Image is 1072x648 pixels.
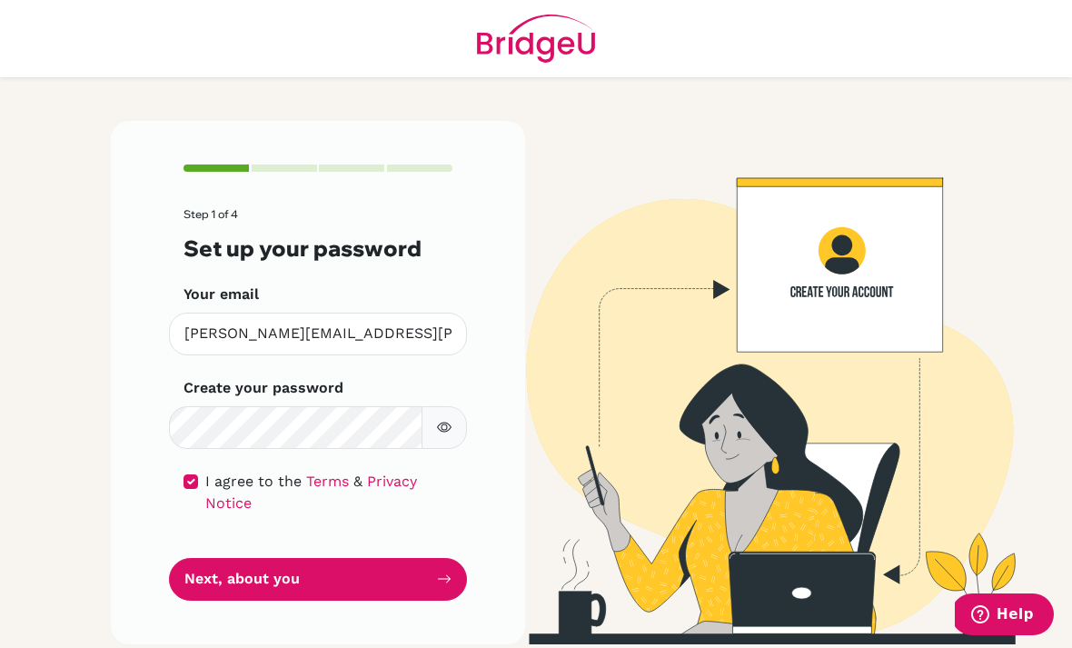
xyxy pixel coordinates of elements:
iframe: Opens a widget where you can find more information [955,593,1054,639]
span: & [353,473,362,490]
a: Terms [306,473,349,490]
label: Create your password [184,377,343,399]
a: Privacy Notice [205,473,417,512]
button: Next, about you [169,558,467,601]
label: Your email [184,284,259,305]
span: I agree to the [205,473,302,490]
h3: Set up your password [184,235,452,262]
span: Step 1 of 4 [184,207,238,221]
input: Insert your email* [169,313,467,355]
